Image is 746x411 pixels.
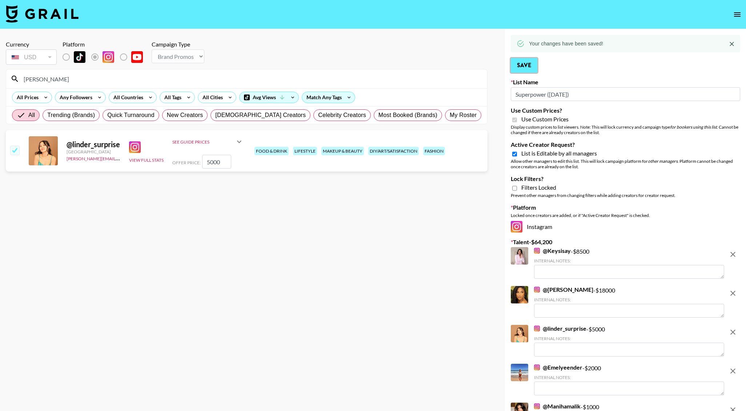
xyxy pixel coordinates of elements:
div: fashion [423,147,445,155]
div: Internal Notes: [534,336,724,341]
div: See Guide Prices [172,133,244,150]
div: lifestyle [293,147,317,155]
img: Instagram [103,51,114,63]
span: My Roster [450,111,477,120]
label: Lock Filters? [511,175,740,182]
img: Instagram [534,403,540,409]
div: List locked to Instagram. [63,49,149,65]
img: Instagram [534,248,540,254]
div: Instagram [511,221,740,233]
div: All Prices [12,92,40,103]
span: Most Booked (Brands) [378,111,437,120]
em: for bookers using this list [670,124,717,130]
div: Allow other managers to edit this list. This will lock campaign platform for . Platform cannot be... [511,158,740,169]
em: other managers [648,158,678,164]
span: Quick Turnaround [107,111,155,120]
span: [DEMOGRAPHIC_DATA] Creators [215,111,306,120]
div: Any Followers [55,92,94,103]
div: Currency [6,41,57,48]
img: Instagram [534,326,540,331]
a: @Keysisay [534,247,571,254]
label: Talent - $ 64,200 [511,238,740,246]
label: List Name [511,78,740,86]
img: Instagram [534,287,540,293]
div: - $ 8500 [534,247,724,279]
div: Match Any Tags [302,92,355,103]
img: Instagram [129,141,141,153]
img: Grail Talent [6,5,79,23]
div: - $ 2000 [534,364,724,395]
span: All [28,111,35,120]
label: Active Creator Request? [511,141,740,148]
label: Use Custom Prices? [511,107,740,114]
img: YouTube [131,51,143,63]
div: Campaign Type [152,41,204,48]
img: Instagram [511,221,522,233]
button: remove [726,325,740,339]
div: @ linder_surprise [67,140,120,149]
div: Internal Notes: [534,375,724,380]
span: Offer Price: [172,160,201,165]
button: remove [726,247,740,262]
a: [PERSON_NAME][EMAIL_ADDRESS][DOMAIN_NAME] [67,154,174,161]
div: Internal Notes: [534,258,724,263]
span: Filters Locked [521,184,556,191]
span: Celebrity Creators [318,111,366,120]
button: remove [726,286,740,301]
div: diy/art/satisfaction [368,147,419,155]
label: Platform [511,204,740,211]
div: Display custom prices to list viewers. Note: This will lock currency and campaign type . Cannot b... [511,124,740,135]
div: All Cities [198,92,224,103]
div: Currency is locked to USD [6,48,57,66]
button: View Full Stats [129,157,164,163]
div: - $ 18000 [534,286,724,318]
a: @[PERSON_NAME] [534,286,593,293]
div: Internal Notes: [534,297,724,302]
a: @Emelyeender [534,364,582,371]
div: Your changes have been saved! [529,37,603,50]
input: Search by User Name [19,73,483,85]
button: Save [511,58,537,73]
div: [GEOGRAPHIC_DATA] [67,149,120,154]
img: Instagram [534,364,540,370]
button: remove [726,364,740,378]
div: All Countries [109,92,145,103]
div: Prevent other managers from changing filters while adding creators for creator request. [511,193,740,198]
span: New Creators [167,111,203,120]
button: Close [726,39,737,49]
div: Locked once creators are added, or if "Active Creator Request" is checked. [511,213,740,218]
div: See Guide Prices [172,139,235,145]
span: Use Custom Prices [521,116,569,123]
div: - $ 5000 [534,325,724,356]
input: 5,000 [202,155,231,169]
a: @linder_surprise [534,325,586,332]
span: Trending (Brands) [47,111,95,120]
div: USD [7,51,55,64]
div: food & drink [254,147,289,155]
div: All Tags [160,92,183,103]
button: open drawer [730,7,745,22]
img: TikTok [74,51,85,63]
div: makeup & beauty [321,147,364,155]
a: @Manihamalik [534,403,581,410]
div: Avg Views [240,92,298,103]
div: Platform [63,41,149,48]
span: List is Editable by all managers [521,150,597,157]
